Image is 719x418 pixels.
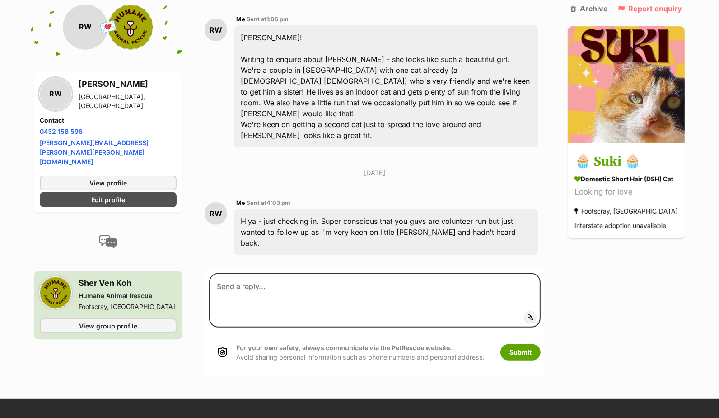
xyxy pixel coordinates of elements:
a: Archive [570,5,608,13]
img: Humane Animal Rescue profile pic [40,277,71,309]
button: Submit [500,344,541,361]
span: Me [236,16,245,23]
div: Looking for love [574,186,678,199]
span: Edit profile [91,195,125,204]
span: Sent at [247,199,290,206]
div: Footscray, [GEOGRAPHIC_DATA] [574,205,678,218]
a: View group profile [40,318,177,333]
div: RW [40,78,71,110]
a: Report enquiry [617,5,682,13]
a: 0432 158 596 [40,128,83,135]
span: View profile [89,178,127,188]
h4: Contact [40,116,177,125]
span: 4:03 pm [266,199,290,206]
img: Humane Animal Rescue profile pic [108,5,153,50]
div: [GEOGRAPHIC_DATA], [GEOGRAPHIC_DATA] [79,92,177,110]
p: [DATE] [205,168,545,177]
div: Domestic Short Hair (DSH) Cat [574,175,678,184]
span: View group profile [79,321,137,331]
img: 🧁 Suki 🧁 [568,26,685,143]
h3: [PERSON_NAME] [79,78,177,90]
p: Avoid sharing personal information such as phone numbers and personal address. [236,343,485,362]
img: conversation-icon-4a6f8262b818ee0b60e3300018af0b2d0b884aa5de6e9bcb8d3d4eeb1a70a7c4.svg [99,235,117,249]
a: 🧁 Suki 🧁 Domestic Short Hair (DSH) Cat Looking for love Footscray, [GEOGRAPHIC_DATA] Interstate a... [568,145,685,239]
div: RW [205,19,227,41]
span: 1:06 pm [266,16,289,23]
span: Interstate adoption unavailable [574,222,666,230]
div: Hiya - just checking in. Super conscious that you guys are volunteer run but just wanted to follo... [234,209,538,255]
div: Humane Animal Rescue [79,291,175,300]
div: RW [63,5,108,50]
strong: For your own safety, always communicate via the PetRescue website. [236,344,452,351]
span: Sent at [247,16,289,23]
a: Edit profile [40,192,177,207]
span: Me [236,199,245,206]
div: RW [205,202,227,225]
h3: Sher Ven Koh [79,277,175,290]
span: 💌 [98,18,118,37]
h3: 🧁 Suki 🧁 [574,152,678,172]
div: [PERSON_NAME]! Writing to enquire about [PERSON_NAME] - she looks like such a beautiful girl. We'... [234,25,538,147]
a: [PERSON_NAME][EMAIL_ADDRESS][PERSON_NAME][PERSON_NAME][DOMAIN_NAME] [40,139,149,166]
div: Footscray, [GEOGRAPHIC_DATA] [79,302,175,311]
a: View profile [40,176,177,190]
